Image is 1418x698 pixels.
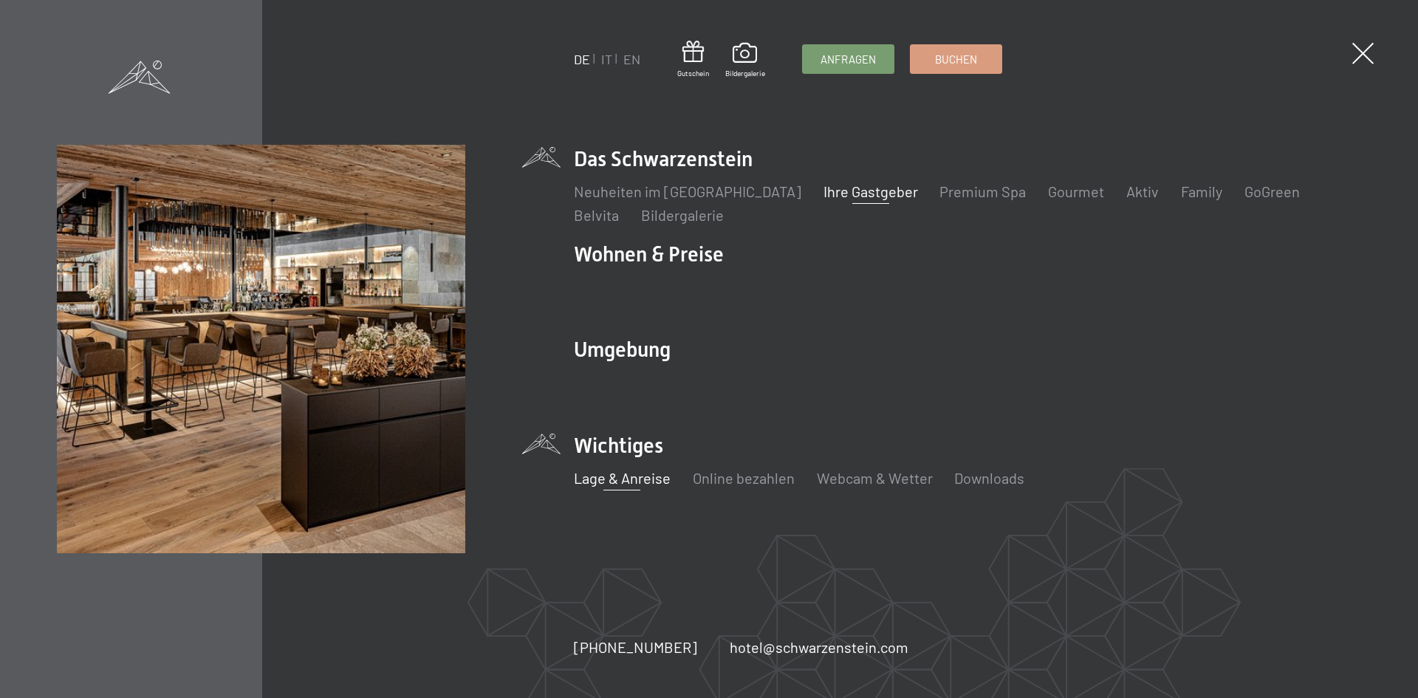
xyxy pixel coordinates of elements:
[939,182,1026,200] a: Premium Spa
[573,638,696,656] span: [PHONE_NUMBER]
[816,469,932,487] a: Webcam & Wetter
[935,52,977,67] span: Buchen
[573,637,696,657] a: [PHONE_NUMBER]
[640,206,723,224] a: Bildergalerie
[725,68,764,78] span: Bildergalerie
[729,637,908,657] a: hotel@schwarzenstein.com
[954,469,1024,487] a: Downloads
[1181,182,1222,200] a: Family
[600,51,612,67] a: IT
[623,51,640,67] a: EN
[820,52,875,67] span: Anfragen
[1244,182,1300,200] a: GoGreen
[911,45,1001,73] a: Buchen
[1126,182,1159,200] a: Aktiv
[802,45,893,73] a: Anfragen
[692,469,794,487] a: Online bezahlen
[573,469,670,487] a: Lage & Anreise
[725,43,764,78] a: Bildergalerie
[823,182,917,200] a: Ihre Gastgeber
[677,68,708,78] span: Gutschein
[573,51,589,67] a: DE
[573,206,618,224] a: Belvita
[677,41,708,78] a: Gutschein
[573,182,801,200] a: Neuheiten im [GEOGRAPHIC_DATA]
[1048,182,1104,200] a: Gourmet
